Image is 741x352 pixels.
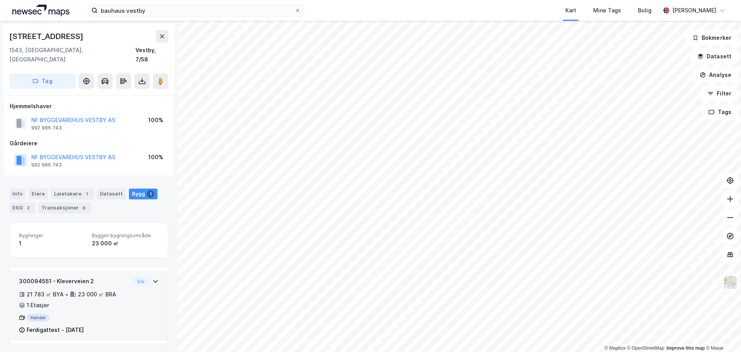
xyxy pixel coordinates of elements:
div: [STREET_ADDRESS] [9,30,85,43]
button: Bokmerker [686,30,738,46]
div: 21 783 ㎡ BYA [27,290,64,299]
div: ESG [9,202,35,213]
a: Improve this map [667,345,705,351]
div: Datasett [97,189,126,199]
div: Leietakere [51,189,94,199]
a: OpenStreetMap [627,345,665,351]
button: Analyse [693,67,738,83]
img: logo.a4113a55bc3d86da70a041830d287a7e.svg [12,5,69,16]
div: 100% [148,116,163,125]
div: • [65,291,68,298]
button: Vis [132,277,149,286]
div: Bolig [638,6,651,15]
input: Søk på adresse, matrikkel, gårdeiere, leietakere eller personer [98,5,294,16]
span: Bygninger [19,232,86,239]
div: Vestby, 7/58 [135,46,168,64]
div: 992 986 743 [31,125,62,131]
span: Bygget bygningsområde [92,232,159,239]
button: Filter [701,86,738,101]
div: 6 [80,204,88,212]
div: 992 986 743 [31,162,62,168]
img: Z [723,275,738,290]
div: 2 [24,204,32,212]
a: Mapbox [604,345,626,351]
div: 1 [147,190,154,198]
div: 1 [83,190,91,198]
iframe: Chat Widget [702,315,741,352]
div: 23 000 ㎡ BRA [78,290,116,299]
button: Tags [702,104,738,120]
div: 1 Etasjer [27,301,49,310]
div: 100% [148,153,163,162]
div: Ferdigattest - [DATE] [27,325,84,335]
button: Datasett [691,49,738,64]
div: 300094551 - Kleverveien 2 [19,277,129,286]
div: [PERSON_NAME] [672,6,716,15]
div: Kontrollprogram for chat [702,315,741,352]
div: 1 [19,239,86,248]
div: Transaksjoner [38,202,91,213]
div: Eiere [29,189,48,199]
div: Mine Tags [593,6,621,15]
div: 1543, [GEOGRAPHIC_DATA], [GEOGRAPHIC_DATA] [9,46,135,64]
div: Bygg [129,189,157,199]
button: Tag [9,73,76,89]
div: Gårdeiere [10,139,168,148]
div: Info [9,189,25,199]
div: 23 000 ㎡ [92,239,159,248]
div: Hjemmelshaver [10,102,168,111]
div: Kart [565,6,576,15]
